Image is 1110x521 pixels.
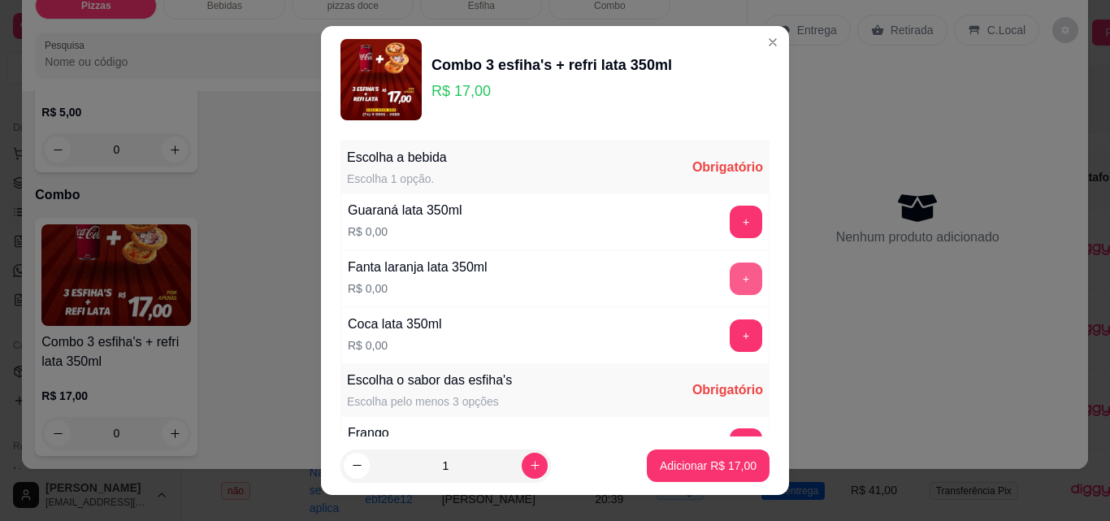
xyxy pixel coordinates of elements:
[348,280,488,297] p: R$ 0,00
[344,453,370,479] button: decrease-product-quantity
[760,29,786,55] button: Close
[340,39,422,120] img: product-image
[348,315,442,334] div: Coca lata 350ml
[730,206,762,238] button: add
[347,148,447,167] div: Escolha a bebida
[692,380,763,400] div: Obrigatório
[660,458,757,474] p: Adicionar R$ 17,00
[647,449,770,482] button: Adicionar R$ 17,00
[348,337,442,354] p: R$ 0,00
[730,319,762,352] button: add
[692,158,763,177] div: Obrigatório
[347,393,512,410] div: Escolha pelo menos 3 opções
[347,171,447,187] div: Escolha 1 opção.
[348,423,389,443] div: Frango
[348,201,462,220] div: Guaraná lata 350ml
[348,258,488,277] div: Fanta laranja lata 350ml
[522,453,548,479] button: increase-product-quantity
[431,54,672,76] div: Combo 3 esfiha's + refri lata 350ml
[730,263,762,295] button: add
[431,80,672,102] p: R$ 17,00
[730,428,762,461] button: add
[348,224,462,240] p: R$ 0,00
[347,371,512,390] div: Escolha o sabor das esfiha's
